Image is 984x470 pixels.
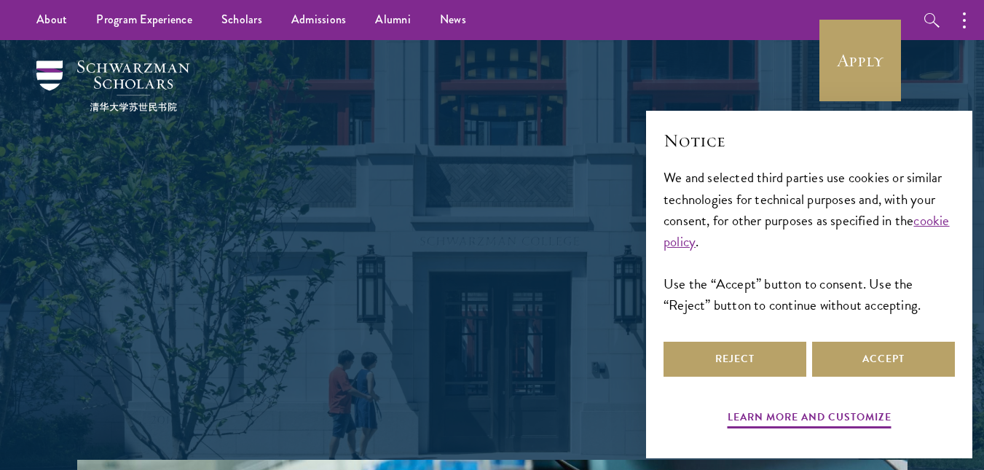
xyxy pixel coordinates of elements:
img: Schwarzman Scholars [36,60,189,111]
h2: Notice [664,128,955,153]
a: Apply [819,20,901,101]
div: We and selected third parties use cookies or similar technologies for technical purposes and, wit... [664,167,955,315]
button: Learn more and customize [728,408,891,431]
button: Accept [812,342,955,377]
a: cookie policy [664,210,950,252]
button: Reject [664,342,806,377]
